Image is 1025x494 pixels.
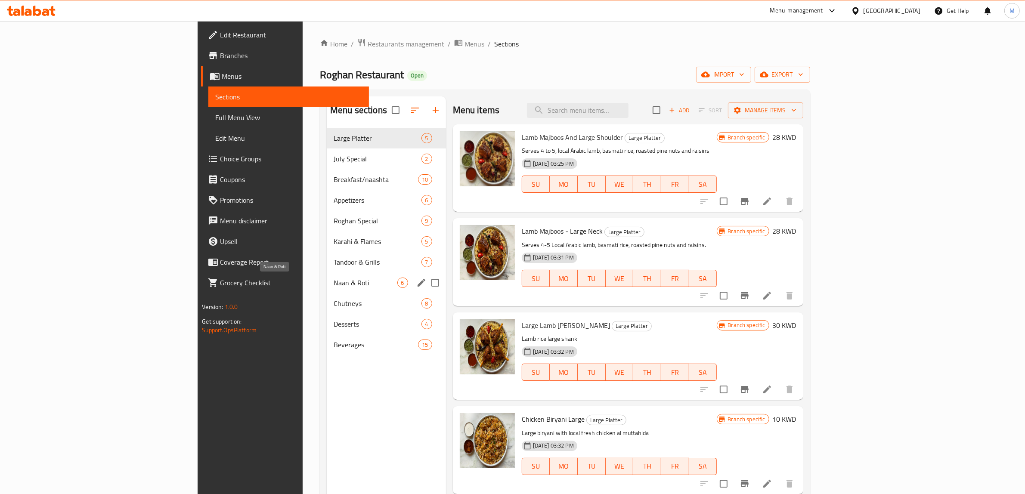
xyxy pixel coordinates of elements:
[418,341,431,349] span: 15
[522,240,717,250] p: Serves 4-5 Local Arabic lamb, basmati rice, roasted pine nuts and raisins.
[605,227,644,237] span: Large Platter
[696,67,751,83] button: import
[334,216,421,226] span: Roghan Special
[581,366,602,379] span: TU
[665,272,686,285] span: FR
[421,298,432,309] div: items
[225,301,238,312] span: 1.0.0
[612,321,651,331] span: Large Platter
[689,458,717,475] button: SA
[418,340,432,350] div: items
[220,278,362,288] span: Grocery Checklist
[220,257,362,267] span: Coverage Report
[397,278,408,288] div: items
[201,25,369,45] a: Edit Restaurant
[398,279,408,287] span: 6
[689,176,717,193] button: SA
[488,39,491,49] li: /
[526,272,547,285] span: SU
[460,225,515,280] img: Lamb Majboos - Large Neck
[661,176,689,193] button: FR
[530,253,577,262] span: [DATE] 03:31 PM
[587,415,626,425] span: Large Platter
[526,366,547,379] span: SU
[734,191,755,212] button: Branch-specific-item
[522,333,717,344] p: Lamb rice large shank
[421,133,432,143] div: items
[522,145,717,156] p: Serves 4 to 5, local Arabic lamb, basmati rice, roasted pine nuts and raisins
[550,458,578,475] button: MO
[334,298,421,309] span: Chutneys
[421,319,432,329] div: items
[357,38,444,49] a: Restaurants management
[460,131,515,186] img: Lamb Majboos And Large Shoulder
[418,174,432,185] div: items
[581,460,602,472] span: TU
[553,366,574,379] span: MO
[220,236,362,247] span: Upsell
[421,257,432,267] div: items
[606,364,634,381] button: WE
[422,258,432,266] span: 7
[550,364,578,381] button: MO
[522,319,610,332] span: Large Lamb [PERSON_NAME]
[220,154,362,164] span: Choice Groups
[581,272,602,285] span: TU
[550,270,578,287] button: MO
[637,272,658,285] span: TH
[693,178,714,191] span: SA
[425,100,446,120] button: Add section
[522,428,717,438] p: Large biryani with local fresh chicken al muttahida
[421,154,432,164] div: items
[665,178,686,191] span: FR
[773,319,796,331] h6: 30 KWD
[422,238,432,246] span: 5
[715,192,733,210] span: Select to update
[609,178,630,191] span: WE
[327,148,446,169] div: July Special2
[693,272,714,285] span: SA
[327,293,446,314] div: Chutneys8
[421,236,432,247] div: items
[327,128,446,148] div: Large Platter5
[665,460,686,472] span: FR
[553,178,574,191] span: MO
[609,460,630,472] span: WE
[220,174,362,185] span: Coupons
[422,134,432,142] span: 5
[220,30,362,40] span: Edit Restaurant
[454,38,484,49] a: Menus
[220,50,362,61] span: Branches
[201,66,369,86] a: Menus
[201,45,369,66] a: Branches
[334,195,421,205] span: Appetizers
[703,69,744,80] span: import
[522,364,550,381] button: SU
[773,131,796,143] h6: 28 KWD
[762,196,772,207] a: Edit menu item
[334,319,421,329] div: Desserts
[327,190,446,210] div: Appetizers6
[637,366,658,379] span: TH
[661,458,689,475] button: FR
[494,39,519,49] span: Sections
[327,272,446,293] div: Naan & Roti6edit
[550,176,578,193] button: MO
[465,39,484,49] span: Menus
[715,475,733,493] span: Select to update
[762,384,772,395] a: Edit menu item
[208,128,369,148] a: Edit Menu
[334,174,418,185] span: Breakfast/naashta
[418,176,431,184] span: 10
[689,364,717,381] button: SA
[407,71,427,81] div: Open
[215,133,362,143] span: Edit Menu
[202,316,242,327] span: Get support on:
[604,227,644,237] div: Large Platter
[422,320,432,328] span: 4
[530,160,577,168] span: [DATE] 03:25 PM
[522,225,603,238] span: Lamb Majboos - Large Neck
